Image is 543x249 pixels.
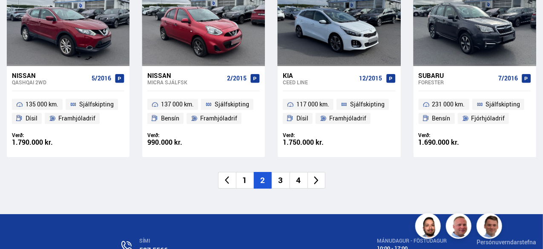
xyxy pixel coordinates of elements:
a: Nissan Micra SJÁLFSK 2/2015 137 000 km. Sjálfskipting Bensín Framhjóladrif Verð: 990.000 kr. [142,66,265,157]
span: 2/2015 [227,75,247,82]
div: Verð: [283,132,339,138]
span: 12/2015 [359,75,382,82]
div: Ceed LINE [283,79,356,85]
div: Verð: [12,132,68,138]
div: Nissan [147,72,224,79]
div: MÁNUDAGUR - FÖSTUDAGUR [377,238,447,244]
a: Kia Ceed LINE 12/2015 117 000 km. Sjálfskipting Dísil Framhjóladrif Verð: 1.750.000 kr. [278,66,400,157]
div: Verð: [419,132,475,138]
div: Micra SJÁLFSK [147,79,224,85]
span: Fjórhjóladrif [471,113,505,123]
div: 1.750.000 kr. [283,139,339,146]
div: 1.690.000 kr. [419,139,475,146]
div: Nissan [12,72,88,79]
span: Sjálfskipting [350,99,385,109]
span: Dísil [26,113,37,123]
div: 1.790.000 kr. [12,139,68,146]
span: 7/2016 [498,75,518,82]
span: 231 000 km. [432,99,465,109]
img: FbJEzSuNWCJXmdc-.webp [478,215,503,240]
span: Dísil [296,113,308,123]
div: Subaru [419,72,495,79]
span: Sjálfskipting [486,99,520,109]
div: Kia [283,72,356,79]
span: 117 000 km. [296,99,329,109]
span: 135 000 km. [26,99,58,109]
button: Opna LiveChat spjallviðmót [7,3,32,29]
li: 1 [236,172,254,189]
a: Nissan Qashqai 2WD 5/2016 135 000 km. Sjálfskipting Dísil Framhjóladrif Verð: 1.790.000 kr. [7,66,129,157]
a: Subaru Forester 7/2016 231 000 km. Sjálfskipting Bensín Fjórhjóladrif Verð: 1.690.000 kr. [414,66,536,157]
li: 3 [272,172,290,189]
div: 990.000 kr. [147,139,204,146]
span: Sjálfskipting [215,99,249,109]
div: Qashqai 2WD [12,79,88,85]
span: Bensín [161,113,179,123]
div: SÍMI [139,238,348,244]
span: Framhjóladrif [200,113,237,123]
span: 137 000 km. [161,99,194,109]
img: nhp88E3Fdnt1Opn2.png [417,215,442,240]
img: siFngHWaQ9KaOqBr.png [447,215,473,240]
div: Forester [419,79,495,85]
span: Sjálfskipting [79,99,114,109]
span: 5/2016 [92,75,111,82]
span: Framhjóladrif [58,113,95,123]
div: Verð: [147,132,204,138]
span: Framhjóladrif [329,113,366,123]
li: 2 [254,172,272,189]
span: Bensín [432,113,451,123]
a: Persónuverndarstefna [477,238,536,246]
li: 4 [290,172,307,189]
